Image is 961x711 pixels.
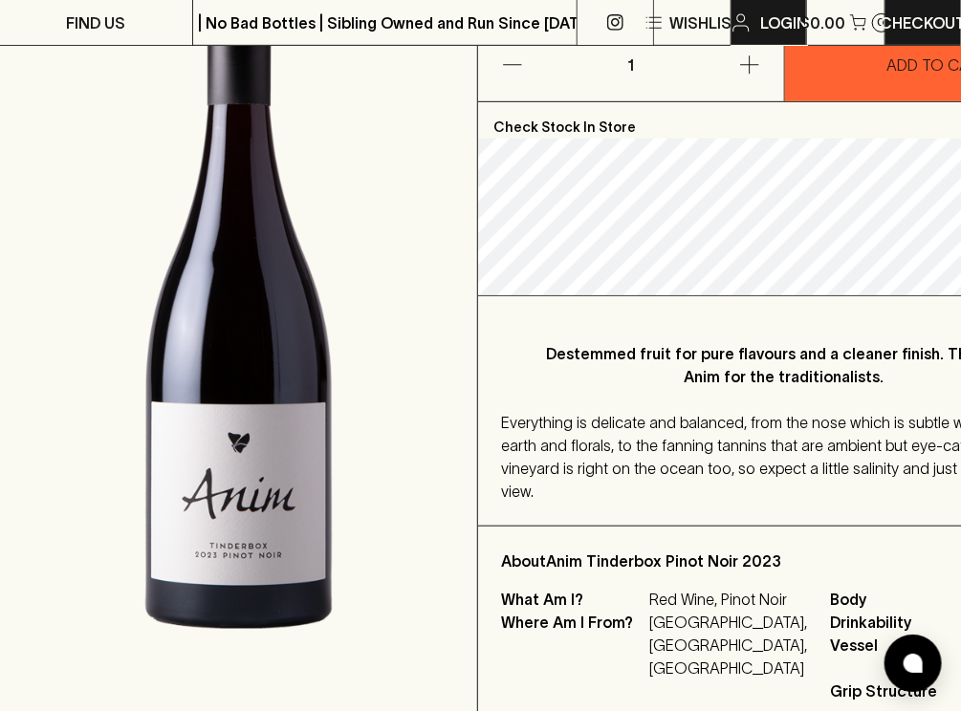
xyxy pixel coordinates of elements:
[669,11,742,34] p: Wishlist
[67,11,126,34] p: FIND US
[649,588,807,611] p: Red Wine, Pinot Noir
[501,588,644,611] p: What Am I?
[904,654,923,673] img: bubble-icon
[760,11,808,34] p: Login
[501,611,644,679] p: Where Am I From?
[878,17,885,28] p: 0
[800,11,846,34] p: $0.00
[649,611,807,679] p: [GEOGRAPHIC_DATA], [GEOGRAPHIC_DATA], [GEOGRAPHIC_DATA]
[608,30,654,101] p: 1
